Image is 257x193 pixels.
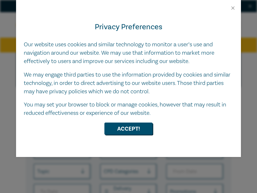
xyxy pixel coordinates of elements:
button: Close [230,5,236,11]
p: Our website uses cookies and similar technology to monitor a user’s use and navigation around our... [24,41,233,66]
button: Accept! [104,123,153,135]
h4: Privacy Preferences [24,21,233,33]
p: We may engage third parties to use the information provided by cookies and similar technology, in... [24,71,233,96]
p: You may set your browser to block or manage cookies, however that may result in reduced effective... [24,101,233,117]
